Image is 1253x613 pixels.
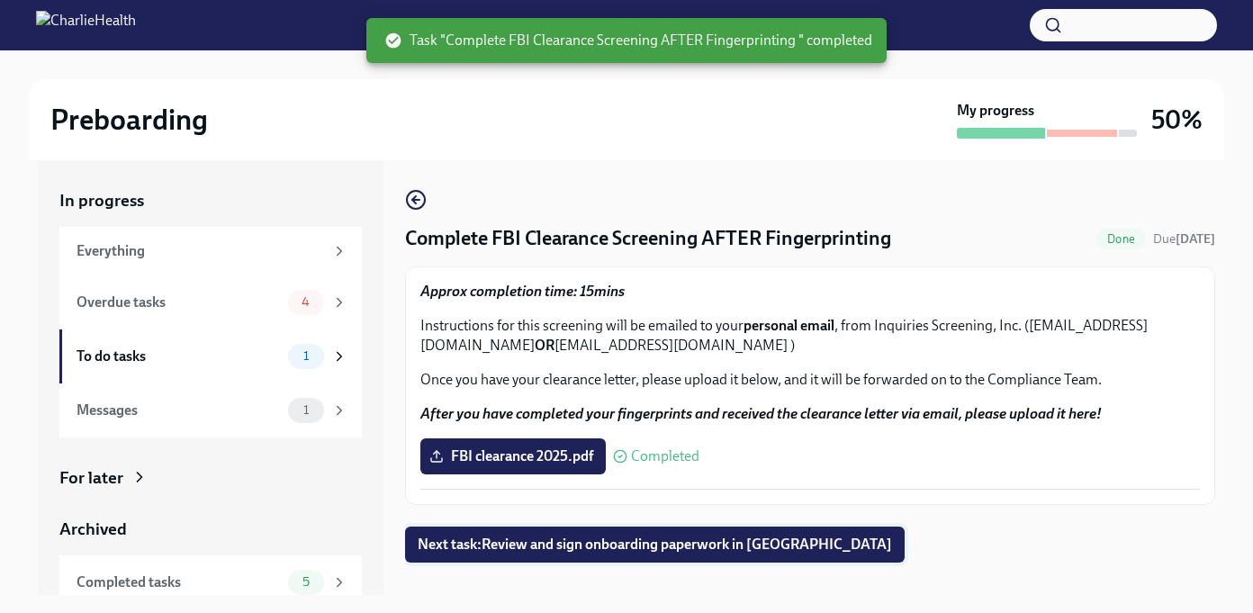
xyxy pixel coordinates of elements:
span: Done [1096,232,1146,246]
span: 1 [293,349,320,363]
span: 1 [293,403,320,417]
span: Due [1153,231,1215,247]
a: In progress [59,189,362,212]
div: Completed tasks [77,572,281,592]
div: For later [59,466,123,490]
strong: Approx completion time: 15mins [420,283,625,300]
strong: personal email [744,317,834,334]
a: Archived [59,518,362,541]
span: FBI clearance 2025.pdf [433,447,593,465]
h3: 50% [1151,104,1203,136]
div: Everything [77,241,324,261]
div: Messages [77,401,281,420]
strong: My progress [957,101,1034,121]
a: Completed tasks5 [59,555,362,609]
strong: OR [535,337,554,354]
span: Next task : Review and sign onboarding paperwork in [GEOGRAPHIC_DATA] [418,536,892,554]
h2: Preboarding [50,102,208,138]
img: CharlieHealth [36,11,136,40]
label: FBI clearance 2025.pdf [420,438,606,474]
span: September 18th, 2025 08:00 [1153,230,1215,248]
a: To do tasks1 [59,329,362,383]
a: Messages1 [59,383,362,437]
h4: Complete FBI Clearance Screening AFTER Fingerprinting [405,225,891,252]
div: Overdue tasks [77,293,281,312]
p: Instructions for this screening will be emailed to your , from Inquiries Screening, Inc. ([EMAIL_... [420,316,1200,356]
strong: After you have completed your fingerprints and received the clearance letter via email, please up... [420,405,1102,422]
a: Overdue tasks4 [59,275,362,329]
a: For later [59,466,362,490]
a: Everything [59,227,362,275]
p: Once you have your clearance letter, please upload it below, and it will be forwarded on to the C... [420,370,1200,390]
span: 5 [292,575,320,589]
span: Task "Complete FBI Clearance Screening AFTER Fingerprinting " completed [384,31,872,50]
strong: [DATE] [1176,231,1215,247]
span: Completed [631,449,699,464]
span: 4 [291,295,320,309]
div: To do tasks [77,347,281,366]
button: Next task:Review and sign onboarding paperwork in [GEOGRAPHIC_DATA] [405,527,905,563]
